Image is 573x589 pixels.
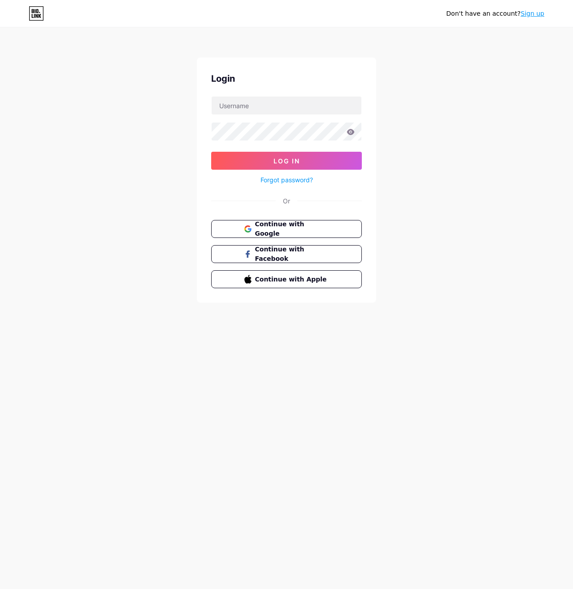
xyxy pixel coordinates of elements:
input: Username [212,97,361,114]
span: Continue with Apple [255,275,329,284]
div: Or [283,196,290,206]
div: Don't have an account? [446,9,544,18]
span: Continue with Facebook [255,245,329,264]
button: Log In [211,152,362,170]
a: Forgot password? [260,175,313,185]
a: Sign up [521,10,544,17]
button: Continue with Google [211,220,362,238]
button: Continue with Apple [211,270,362,288]
button: Continue with Facebook [211,245,362,263]
span: Log In [273,157,300,165]
span: Continue with Google [255,220,329,238]
div: Login [211,72,362,85]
